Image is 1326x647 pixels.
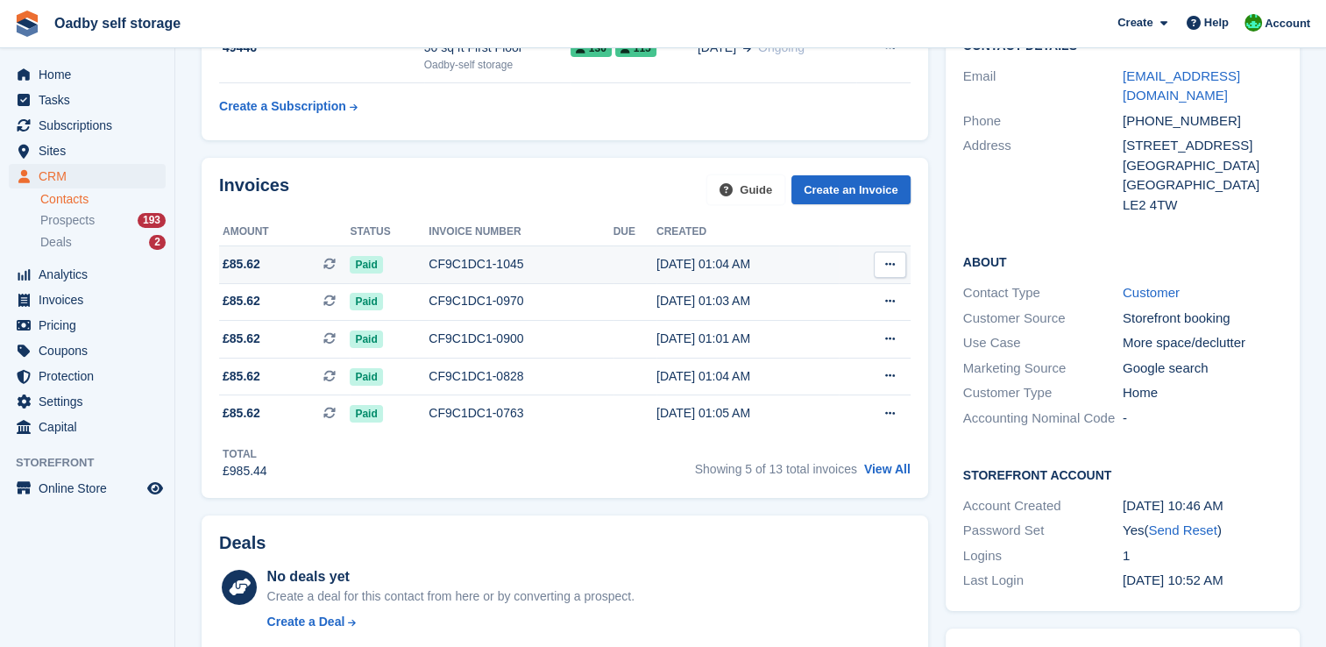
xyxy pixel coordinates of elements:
span: Invoices [39,288,144,312]
h2: About [963,252,1282,270]
div: CF9C1DC1-0900 [429,330,613,348]
a: menu [9,415,166,439]
span: 115 [615,39,656,57]
div: Customer Source [963,309,1123,329]
div: Google search [1123,359,1282,379]
a: menu [9,313,166,338]
span: Storefront [16,454,174,472]
span: £85.62 [223,292,260,310]
div: Marketing Source [963,359,1123,379]
a: Contacts [40,191,166,208]
span: Settings [39,389,144,414]
div: [PHONE_NUMBER] [1123,111,1282,132]
span: ( ) [1144,523,1221,537]
div: Logins [963,546,1123,566]
span: Online Store [39,476,144,501]
div: Contact Type [963,283,1123,303]
th: Status [350,218,429,246]
div: Storefront booking [1123,309,1282,329]
a: Oadby self storage [47,9,188,38]
div: [DATE] 01:03 AM [656,292,839,310]
span: Account [1265,15,1310,32]
span: Ongoing [758,40,805,54]
div: Accounting Nominal Code [963,409,1123,429]
span: Analytics [39,262,144,287]
div: [DATE] 01:05 AM [656,404,839,423]
a: Guide [707,175,784,204]
div: No deals yet [267,566,635,587]
span: Help [1204,14,1229,32]
a: View All [864,462,911,476]
span: Protection [39,364,144,388]
th: Invoice number [429,218,613,246]
div: 193 [138,213,166,228]
th: Due [613,218,656,246]
span: Coupons [39,338,144,363]
span: £85.62 [223,404,260,423]
h2: Invoices [219,175,289,204]
h2: Deals [219,533,266,553]
span: Subscriptions [39,113,144,138]
div: CF9C1DC1-1045 [429,255,613,274]
span: 130 [571,39,612,57]
span: Pricing [39,313,144,338]
div: [GEOGRAPHIC_DATA] [1123,156,1282,176]
div: [DATE] 10:46 AM [1123,496,1282,516]
div: 2 [149,235,166,250]
img: Stephanie [1244,14,1262,32]
div: Use Case [963,333,1123,353]
span: Create [1117,14,1152,32]
span: £85.62 [223,255,260,274]
a: menu [9,139,166,163]
a: menu [9,476,166,501]
div: Address [963,136,1123,215]
div: 1 [1123,546,1282,566]
a: Customer [1123,285,1180,300]
a: Create a Deal [267,613,635,631]
span: Showing 5 of 13 total invoices [695,462,857,476]
a: menu [9,338,166,363]
a: menu [9,389,166,414]
div: More space/declutter [1123,333,1282,353]
span: Prospects [40,212,95,229]
a: Create an Invoice [791,175,911,204]
span: CRM [39,164,144,188]
div: Create a Subscription [219,97,346,116]
div: Yes [1123,521,1282,541]
a: [EMAIL_ADDRESS][DOMAIN_NAME] [1123,68,1240,103]
div: Total [223,446,267,462]
a: Create a Subscription [219,90,358,123]
div: [DATE] 01:04 AM [656,255,839,274]
span: Tasks [39,88,144,112]
th: Amount [219,218,350,246]
span: Paid [350,405,382,423]
a: menu [9,62,166,87]
span: [DATE] [698,39,736,57]
a: menu [9,113,166,138]
span: Home [39,62,144,87]
span: Deals [40,234,72,251]
div: 50 sq ft First Floor [424,39,571,57]
div: CF9C1DC1-0970 [429,292,613,310]
span: £85.62 [223,330,260,348]
div: Customer Type [963,383,1123,403]
span: Paid [350,368,382,386]
a: Preview store [145,478,166,499]
a: Send Reset [1148,523,1216,537]
div: Last Login [963,571,1123,591]
a: menu [9,164,166,188]
span: £85.62 [223,367,260,386]
a: Prospects 193 [40,211,166,230]
span: Capital [39,415,144,439]
time: 2024-08-08 09:52:24 UTC [1123,572,1223,587]
div: Oadby-self storage [424,57,571,73]
div: Password Set [963,521,1123,541]
a: menu [9,288,166,312]
div: CF9C1DC1-0828 [429,367,613,386]
div: Create a deal for this contact from here or by converting a prospect. [267,587,635,606]
div: Account Created [963,496,1123,516]
span: Sites [39,139,144,163]
span: Paid [350,331,382,348]
span: Paid [350,293,382,310]
div: Create a Deal [267,613,345,631]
